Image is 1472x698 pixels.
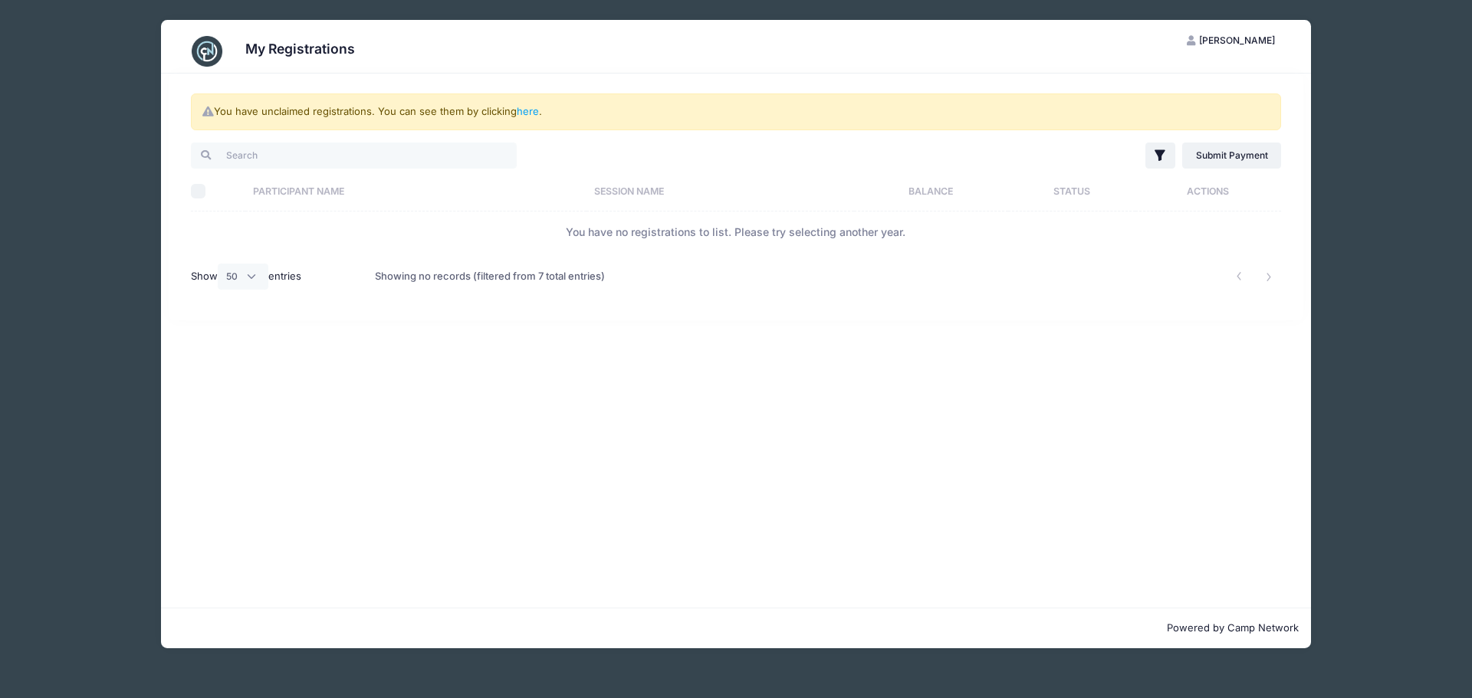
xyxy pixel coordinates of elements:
[192,36,222,67] img: CampNetwork
[1182,143,1281,169] a: Submit Payment
[1174,28,1289,54] button: [PERSON_NAME]
[173,621,1299,636] p: Powered by Camp Network
[854,171,1008,211] th: Balance: activate to sort column ascending
[191,93,1281,130] div: You have unclaimed registrations. You can see them by clicking .
[245,171,586,211] th: Participant Name: activate to sort column ascending
[191,143,517,169] input: Search
[517,105,539,117] a: here
[1008,171,1135,211] th: Status: activate to sort column ascending
[1135,171,1281,211] th: Actions: activate to sort column ascending
[586,171,854,211] th: Session Name: activate to sort column ascending
[375,259,605,294] div: Showing no records (filtered from 7 total entries)
[191,264,301,290] label: Show entries
[1199,34,1275,46] span: [PERSON_NAME]
[245,41,355,57] h3: My Registrations
[191,171,245,211] th: Select All
[218,264,268,290] select: Showentries
[191,211,1281,252] td: You have no registrations to list. Please try selecting another year.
